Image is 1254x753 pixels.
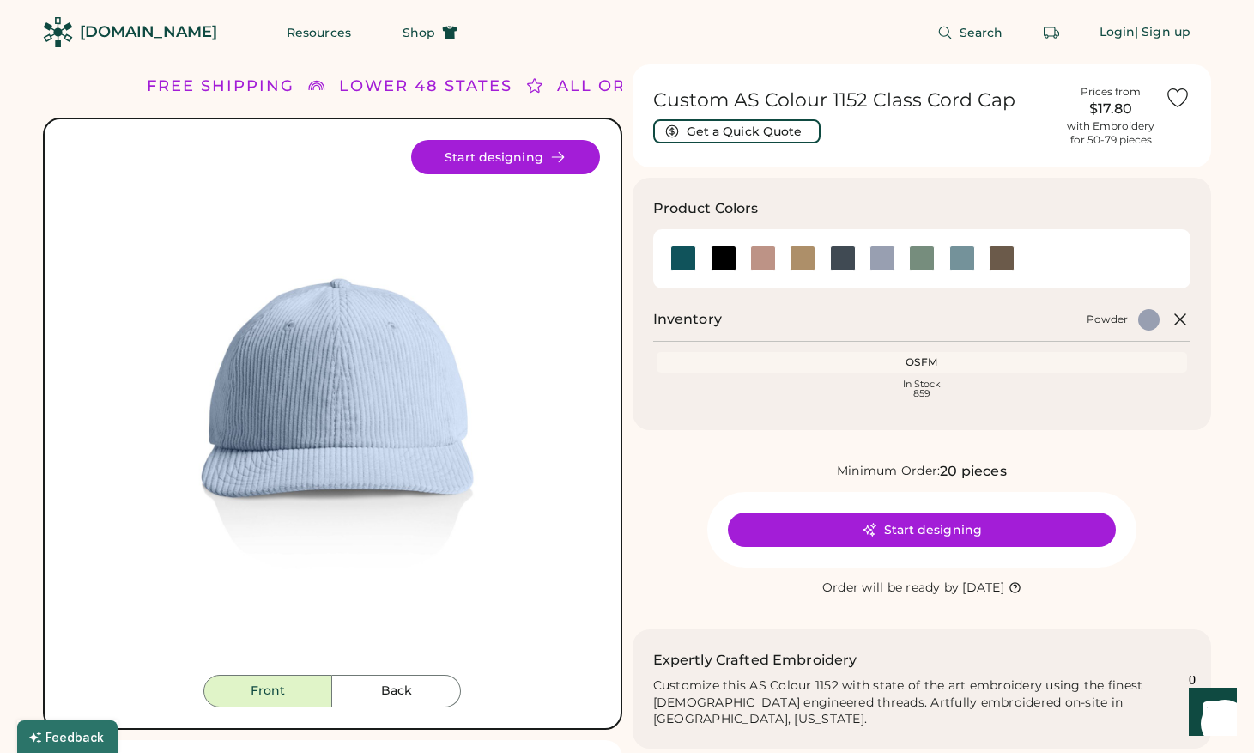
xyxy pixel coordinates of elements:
[557,75,676,98] div: ALL ORDERS
[43,17,73,47] img: Rendered Logo - Screens
[411,140,600,174] button: Start designing
[65,140,600,675] img: 1152 - Powder Front Image
[653,119,821,143] button: Get a Quick Quote
[65,140,600,675] div: 1152 Style Image
[653,309,722,330] h2: Inventory
[653,88,1057,112] h1: Custom AS Colour 1152 Class Cord Cap
[332,675,461,707] button: Back
[382,15,478,50] button: Shop
[1067,99,1154,119] div: $17.80
[1172,676,1246,750] iframe: Front Chat
[147,75,294,98] div: FREE SHIPPING
[917,15,1024,50] button: Search
[1067,119,1154,147] div: with Embroidery for 50-79 pieces
[1100,24,1136,41] div: Login
[822,580,960,597] div: Order will be ready by
[403,27,435,39] span: Shop
[940,461,1006,482] div: 20 pieces
[962,580,1004,597] div: [DATE]
[1135,24,1190,41] div: | Sign up
[266,15,372,50] button: Resources
[653,650,857,671] h2: Expertly Crafted Embroidery
[80,21,217,43] div: [DOMAIN_NAME]
[837,463,941,480] div: Minimum Order:
[339,75,512,98] div: LOWER 48 STATES
[1034,15,1069,50] button: Retrieve an order
[653,198,759,219] h3: Product Colors
[660,380,1184,398] div: In Stock 859
[960,27,1003,39] span: Search
[1081,85,1141,99] div: Prices from
[728,513,1116,547] button: Start designing
[653,677,1191,729] div: Customize this AS Colour 1152 with state of the art embroidery using the finest [DEMOGRAPHIC_DATA...
[660,355,1184,369] div: OSFM
[1087,313,1128,326] div: Powder
[203,675,332,707] button: Front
